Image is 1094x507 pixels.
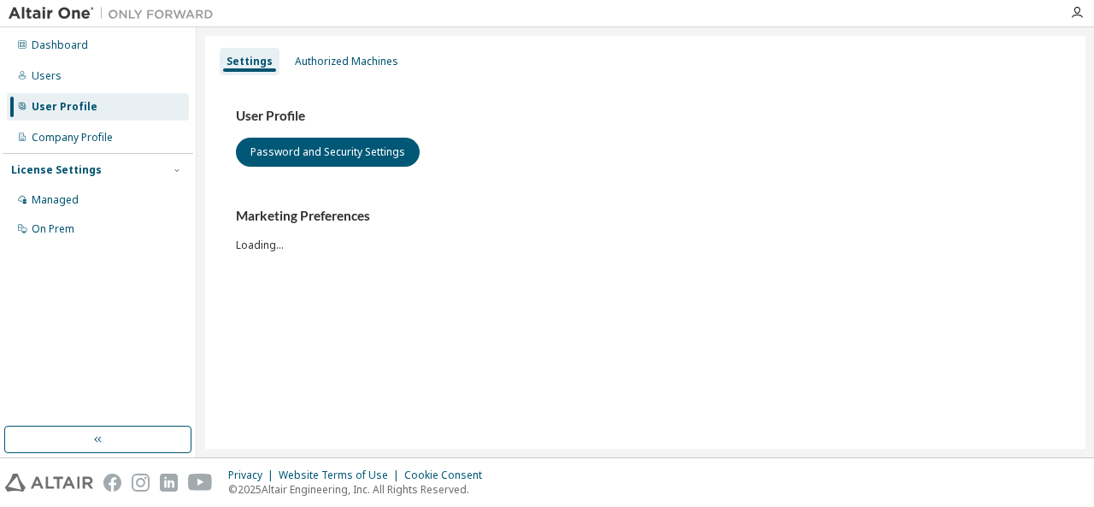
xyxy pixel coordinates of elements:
[404,469,492,482] div: Cookie Consent
[236,108,1055,125] h3: User Profile
[228,482,492,497] p: © 2025 Altair Engineering, Inc. All Rights Reserved.
[32,193,79,207] div: Managed
[228,469,279,482] div: Privacy
[32,69,62,83] div: Users
[132,474,150,492] img: instagram.svg
[188,474,213,492] img: youtube.svg
[11,163,102,177] div: License Settings
[295,55,398,68] div: Authorized Machines
[32,131,113,144] div: Company Profile
[236,208,1055,251] div: Loading...
[279,469,404,482] div: Website Terms of Use
[236,138,420,167] button: Password and Security Settings
[5,474,93,492] img: altair_logo.svg
[236,208,1055,225] h3: Marketing Preferences
[103,474,121,492] img: facebook.svg
[226,55,273,68] div: Settings
[9,5,222,22] img: Altair One
[32,222,74,236] div: On Prem
[160,474,178,492] img: linkedin.svg
[32,38,88,52] div: Dashboard
[32,100,97,114] div: User Profile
